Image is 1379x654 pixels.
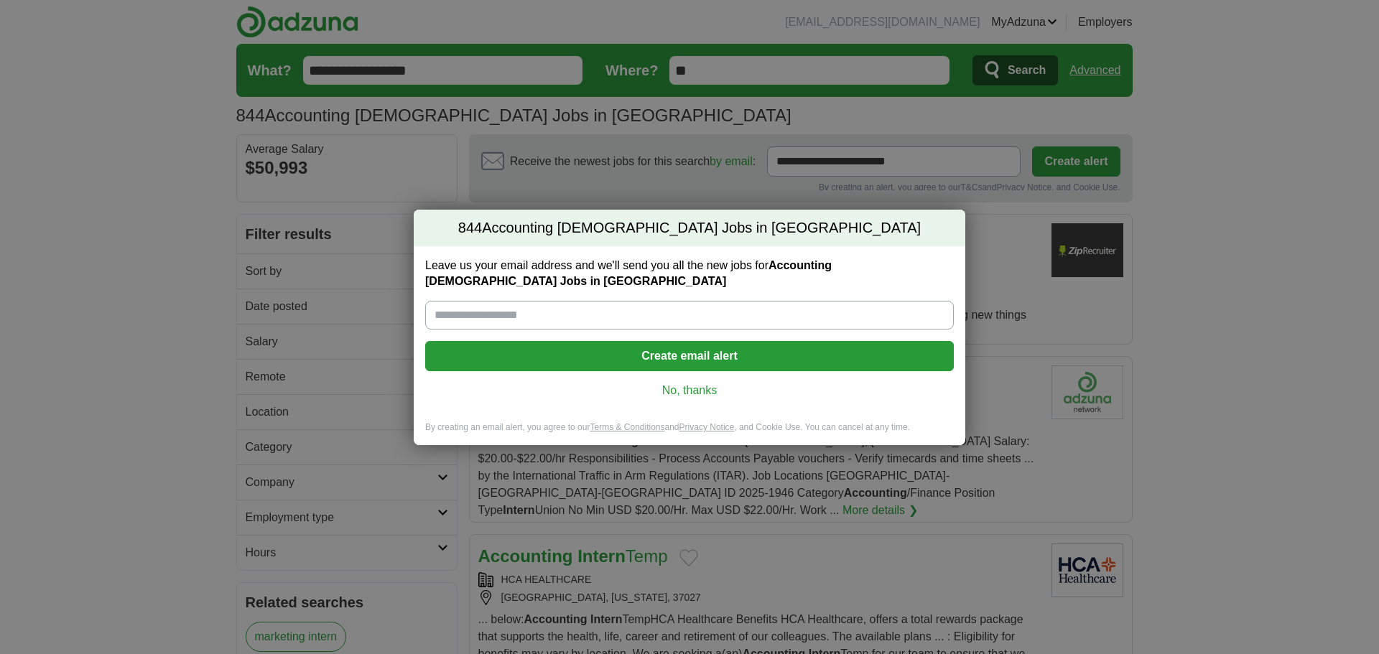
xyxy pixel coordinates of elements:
[414,421,965,445] div: By creating an email alert, you agree to our and , and Cookie Use. You can cancel at any time.
[590,422,664,432] a: Terms & Conditions
[425,341,954,371] button: Create email alert
[414,210,965,247] h2: Accounting [DEMOGRAPHIC_DATA] Jobs in [GEOGRAPHIC_DATA]
[679,422,735,432] a: Privacy Notice
[425,258,954,289] label: Leave us your email address and we'll send you all the new jobs for
[458,218,482,238] span: 844
[437,383,942,398] a: No, thanks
